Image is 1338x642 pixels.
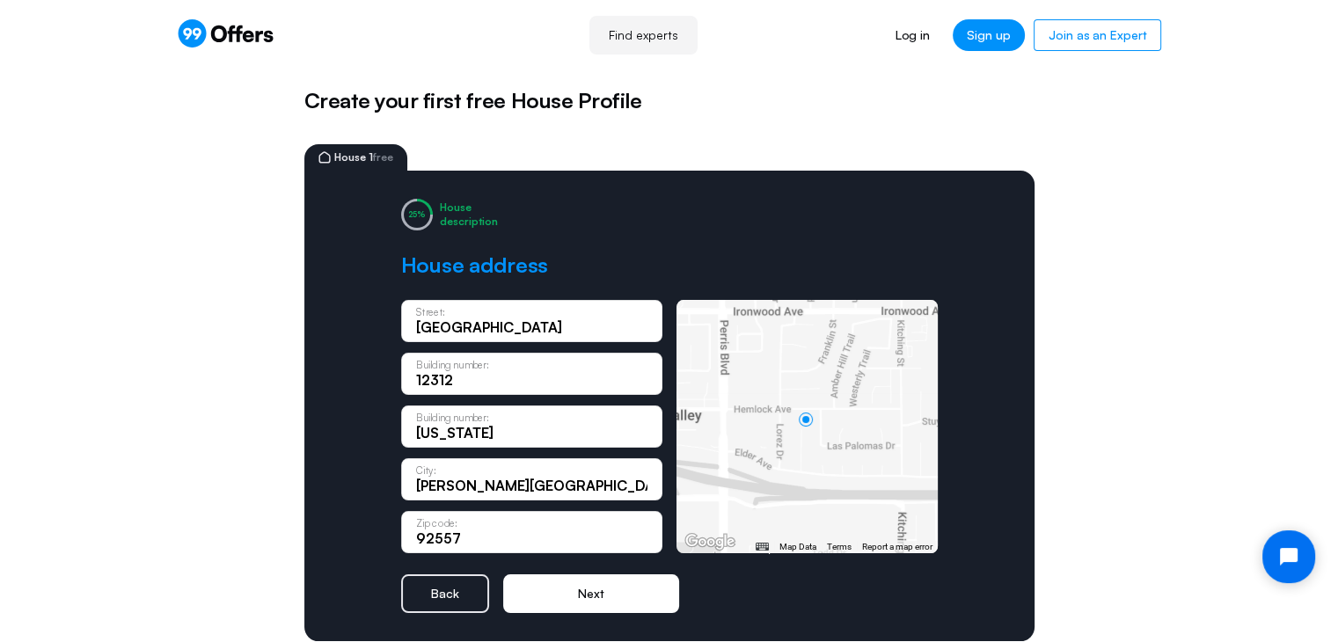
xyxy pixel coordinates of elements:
[401,574,489,613] button: Back
[681,530,739,553] img: Google
[503,574,679,613] button: Next
[416,518,457,528] p: Zip code:
[304,84,1035,116] h5: Create your first free House Profile
[589,16,698,55] a: Find experts
[1247,515,1330,598] iframe: Tidio Chat
[862,542,932,551] a: Report a map error
[779,541,816,553] button: Map Data
[334,152,393,163] span: House 1
[440,201,498,228] div: House description
[416,465,435,475] p: City:
[416,412,489,422] p: Building number:
[373,150,393,164] span: free
[401,252,549,279] h2: House address
[756,541,768,553] button: Keyboard shortcuts
[416,307,445,317] p: Street:
[827,542,852,551] a: Terms (opens in new tab)
[1034,19,1161,51] a: Join as an Expert
[881,19,944,51] a: Log in
[681,530,739,553] a: Open this area in Google Maps (opens a new window)
[416,360,489,369] p: Building number:
[953,19,1025,51] a: Sign up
